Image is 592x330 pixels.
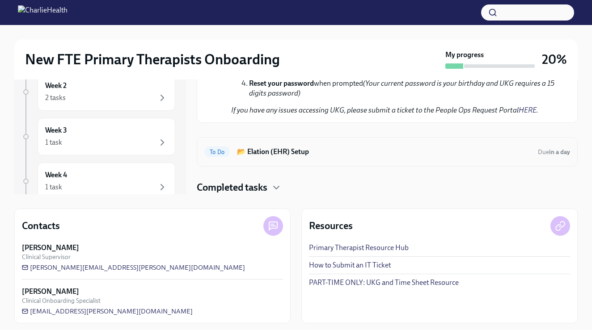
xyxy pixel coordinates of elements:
h6: Week 4 [45,170,67,180]
a: To Do📂 Elation (EHR) SetupDuein a day [204,145,570,159]
strong: [PERSON_NAME] [22,287,79,297]
h4: Resources [309,219,353,233]
a: [PERSON_NAME][EMAIL_ADDRESS][PERSON_NAME][DOMAIN_NAME] [22,263,245,272]
h6: Week 3 [45,125,67,135]
span: To Do [204,149,230,155]
h6: 📂 Elation (EHR) Setup [237,147,531,157]
img: CharlieHealth [18,5,68,20]
div: 1 task [45,138,62,147]
h4: Contacts [22,219,60,233]
a: Week 31 task [21,118,175,155]
span: Clinical Supervisor [22,253,71,261]
a: PART-TIME ONLY: UKG and Time Sheet Resource [309,278,459,288]
a: Primary Therapist Resource Hub [309,243,409,253]
a: How to Submit an IT Ticket [309,260,391,270]
em: If you have any issues accessing UKG, please submit a ticket to the People Ops Request Portal . [231,106,538,114]
li: when prompted [249,79,556,98]
h3: 20% [542,51,567,67]
strong: [PERSON_NAME] [22,243,79,253]
span: Clinical Onboarding Specialist [22,297,101,305]
h4: Completed tasks [197,181,267,194]
strong: Reset your password [249,79,314,88]
h2: New FTE Primary Therapists Onboarding [25,50,280,68]
a: [EMAIL_ADDRESS][PERSON_NAME][DOMAIN_NAME] [22,307,193,316]
div: 2 tasks [45,93,66,103]
a: Week 41 task [21,163,175,200]
a: HERE [519,106,537,114]
strong: My progress [445,50,484,60]
a: Week 22 tasks [21,73,175,111]
span: August 22nd, 2025 10:00 [538,148,570,156]
div: Completed tasks [197,181,578,194]
strong: in a day [549,148,570,156]
div: 1 task [45,182,62,192]
span: Due [538,148,570,156]
h6: Week 2 [45,81,67,91]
